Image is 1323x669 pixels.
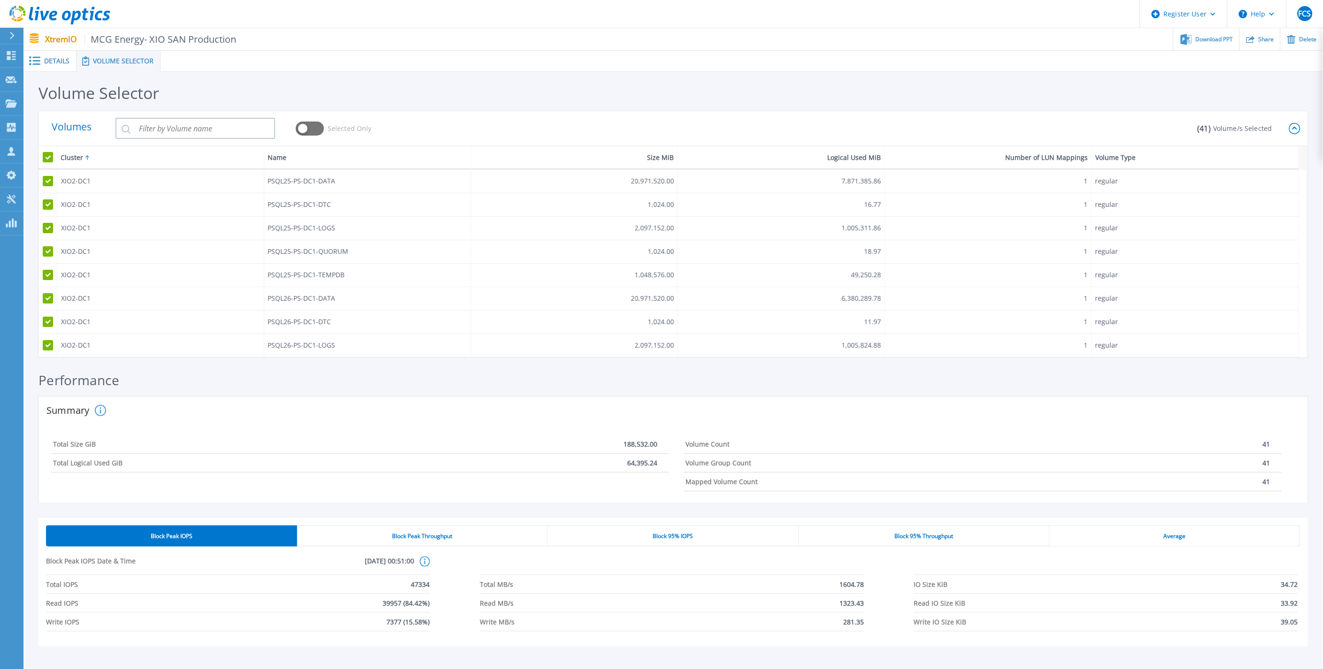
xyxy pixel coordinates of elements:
span: MCG Energy- XIO SAN Production [85,34,237,45]
div: Cluster [61,151,84,164]
div: PSQL25-PS-DC1-DATA [268,178,335,185]
div: 2,097,152.00 [635,225,674,232]
div: 18.97 [864,248,881,256]
span: Block Peak Throughput [392,532,453,540]
span: 47334 [411,575,430,593]
div: XIO2-DC1 [61,248,91,256]
div: Volume Selector [38,84,159,102]
span: Selected Only [328,124,372,133]
div: 49,250.28 [851,272,881,279]
div: 1 [1084,272,1088,279]
span: 281.35 [843,613,864,631]
p: 41 [1263,459,1270,467]
span: Block Peak IOPS Date & Time [46,556,230,575]
div: 20,971,520.00 [631,178,674,185]
div: 1,024.00 [648,319,674,326]
span: Total IOPS [46,575,78,593]
div: Logical Used MiB [828,151,881,164]
div: regular [1095,201,1118,209]
div: 1 [1084,178,1088,185]
div: Performance [38,373,1308,397]
span: 39957 (84.42%) [383,594,430,612]
p: 41 [1263,441,1270,448]
span: Average [1164,532,1186,540]
div: 1 [1084,248,1088,256]
span: 1604.78 [839,575,864,593]
div: regular [1095,178,1118,185]
h4: Total Size GiB [53,441,96,448]
span: Details [44,58,69,64]
div: PSQL26-PS-DC1-DATA [268,295,335,303]
div: regular [1095,342,1118,350]
p: Volume/s Selected [1214,124,1272,133]
div: regular [1095,319,1118,326]
div: 1,005,311.86 [842,225,881,232]
div: XIO2-DC1 [61,201,91,209]
span: 39.05 [1281,613,1298,631]
span: Write IO Size KiB [914,613,967,631]
h4: Mapped Volume Count [686,478,758,486]
div: 16.77 [864,201,881,209]
div: 7,871,385.86 [842,178,881,185]
span: Total MB/s [480,575,514,593]
div: regular [1095,248,1118,256]
span: Block Peak IOPS [151,532,192,540]
span: [DATE] 00:51:00 [230,556,414,575]
div: 1,024.00 [648,248,674,256]
div: 1,005,824.88 [842,342,881,350]
div: XIO2-DC1 [61,178,91,185]
div: Number of LUN Mappings [1005,151,1088,164]
p: ( 41 ) [1198,124,1211,133]
span: Write MB/s [480,613,515,631]
span: 7377 (15.58%) [387,613,430,631]
div: 20,971,520.00 [631,295,674,303]
div: XIO2-DC1 [61,272,91,279]
div: PSQL25-PS-DC1-QUORUM [268,248,348,256]
div: PSQL26-PS-DC1-LOGS [268,342,335,350]
span: Write IOPS [46,613,79,631]
p: 188,532.00 [624,441,658,448]
div: PSQL25-PS-DC1-LOGS [268,225,335,232]
span: 1323.43 [839,594,864,612]
div: 6,380,289.78 [842,295,881,303]
div: PSQL26-PS-DC1-DTC [268,319,331,326]
span: 34.72 [1281,575,1298,593]
span: Block 95% IOPS [653,532,693,540]
div: XIO2-DC1 [61,342,91,350]
div: XIO2-DC1 [61,225,91,232]
span: Volume Selector [93,58,154,64]
div: Volume Type [1095,151,1136,164]
div: PSQL25-PS-DC1-TEMPDB [268,272,345,279]
h4: Volume Count [686,441,730,448]
div: Size MiB [647,151,674,164]
div: regular [1095,272,1118,279]
span: Delete [1300,37,1317,42]
div: 1 [1084,225,1088,232]
div: 1,048,576.00 [635,272,674,279]
span: 33.92 [1281,594,1298,612]
div: XIO2-DC1 [61,295,91,303]
div: 1 [1084,201,1088,209]
h4: Volume Group Count [686,459,752,467]
span: FCS [1299,10,1311,17]
span: Read IO Size KiB [914,594,966,612]
span: Read IOPS [46,594,78,612]
div: 11.97 [864,319,881,326]
span: IO Size KiB [914,575,948,593]
div: PSQL25-PS-DC1-DTC [268,201,331,209]
div: Name [268,151,286,164]
div: 1,024.00 [648,201,674,209]
span: Block 95% Throughput [895,532,954,540]
div: 1 [1084,295,1088,303]
p: Volumes [52,122,99,135]
div: regular [1095,225,1118,232]
div: 2,097,152.00 [635,342,674,350]
div: 1 [1084,319,1088,326]
input: Filter by Volume name [115,118,275,139]
div: XIO2-DC1 [61,319,91,326]
p: XtremIO [45,34,237,45]
span: Read MB/s [480,594,514,612]
span: Share [1259,37,1274,42]
div: regular [1095,295,1118,303]
span: Download PPT [1196,37,1233,42]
